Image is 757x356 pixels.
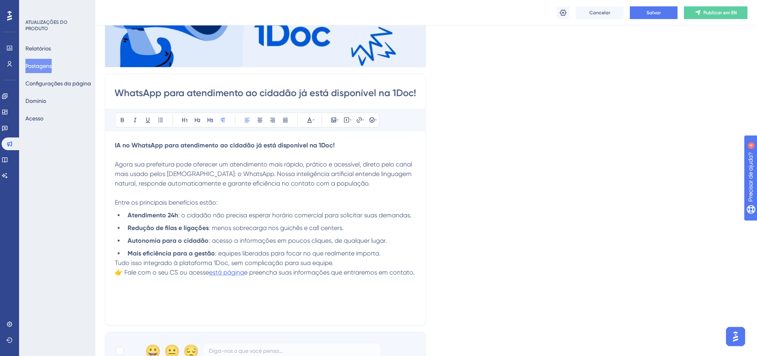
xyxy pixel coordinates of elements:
[25,115,43,122] font: Acesso
[115,161,414,187] span: Agora sua prefeitura pode oferecer um atendimento mais rápido, prático e acessível, direto pelo c...
[128,224,209,232] strong: Redução de filas e ligações
[25,94,46,108] button: Domínio
[647,10,661,15] font: Salvar
[115,141,335,149] strong: IA no WhatsApp para atendimento ao cidadão já está disponível na 1Doc!
[209,237,387,244] span: : acesso a informações em poucos cliques, de qualquer lugar.
[630,6,678,19] button: Salvar
[115,259,333,267] span: Tudo isso integrado à plataforma 1Doc, sem complicação para sua equipe.
[128,237,209,244] strong: Autonomia para o cidadão
[178,211,412,219] span: : o cidadão não precisa esperar horário comercial para solicitar suas demandas.
[25,59,52,73] button: Postagens
[684,6,747,19] button: Publicar em EN
[128,250,215,257] strong: Mais eficiência para a gestão
[74,5,76,9] font: 4
[19,4,68,10] font: Precisar de ajuda?
[25,19,68,31] font: ATUALIZAÇÕES DO PRODUTO
[25,76,91,91] button: Configurações da página
[128,211,178,219] strong: Atendimento 24h
[25,80,91,87] font: Configurações da página
[115,87,416,99] input: Título da postagem
[25,45,51,52] font: Relatórios
[25,63,52,69] font: Postagens
[576,6,623,19] button: Cancelar
[209,224,344,232] span: : menos sobrecarga nos guichês e call centers.
[209,269,244,276] a: está página
[25,41,51,56] button: Relatórios
[115,199,218,206] span: Entre os principais benefícios estão:
[215,250,381,257] span: : equipes liberadas para focar no que realmente importa.
[724,325,747,348] iframe: Iniciador do Assistente de IA do UserGuiding
[589,10,610,15] font: Cancelar
[244,269,414,276] span: e preencha suas informações que entraremos em contato.
[115,269,209,276] span: 👉 Fale com o seu CS ou acesse
[703,10,737,15] font: Publicar em EN
[25,98,46,104] font: Domínio
[25,111,43,126] button: Acesso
